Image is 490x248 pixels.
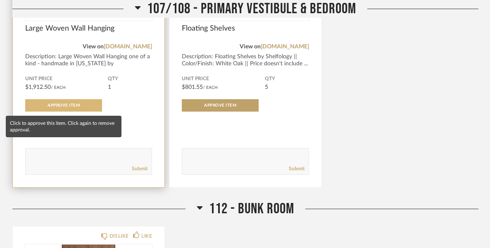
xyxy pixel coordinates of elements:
[261,44,309,50] a: [DOMAIN_NAME]
[109,232,129,240] div: DISLIKE
[141,232,152,240] div: LIKE
[25,76,108,82] span: Unit Price
[209,200,294,218] span: 112 - Bunk Room
[25,53,152,74] div: Description: Large Woven Wall Hanging one of a kind - handmade in [US_STATE] by [PERSON_NAME] || ...
[108,84,111,90] span: 1
[108,76,152,82] span: QTY
[182,76,264,82] span: Unit Price
[83,44,104,50] span: View on
[203,86,218,90] span: / Each
[25,24,152,33] span: Large Woven Wall Hanging
[48,103,80,107] span: Approve Item
[240,44,261,50] span: View on
[182,53,309,67] div: Description: Floating Shelves by Shelfology || Color/Finish: White Oak || Price doesn't include ...
[182,24,309,33] span: Floating Shelves
[182,84,203,90] span: $801.55
[182,99,259,112] button: Approve Item
[265,76,309,82] span: QTY
[51,86,66,90] span: / Each
[289,165,304,172] a: Submit
[104,44,152,50] a: [DOMAIN_NAME]
[204,103,236,107] span: Approve Item
[25,84,51,90] span: $1,912.50
[265,84,268,90] span: 5
[25,99,102,112] button: Approve Item
[132,165,147,172] a: Submit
